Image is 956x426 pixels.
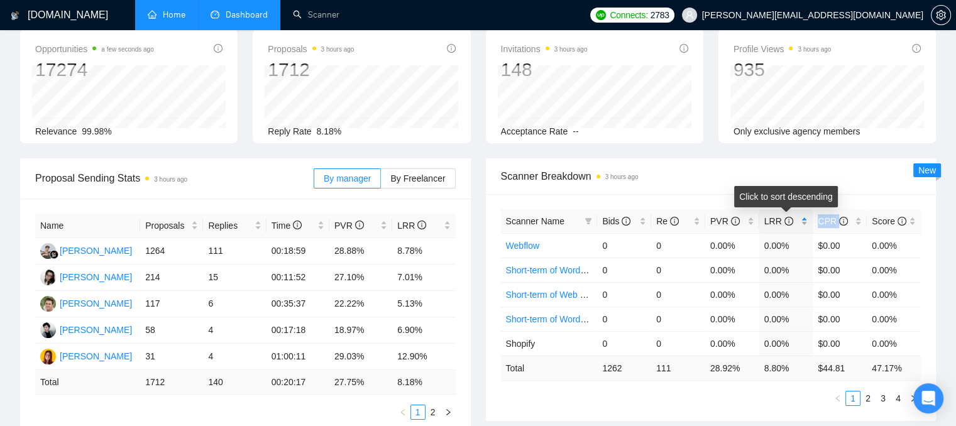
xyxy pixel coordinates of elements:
li: 3 [876,391,891,406]
td: 0 [597,307,651,331]
td: 214 [140,265,203,291]
button: left [830,391,845,406]
td: 0.00% [759,258,813,282]
td: 0.00% [867,307,921,331]
td: 0 [597,258,651,282]
span: LRR [764,216,793,226]
span: Scanner Name [506,216,564,226]
img: logo [11,6,19,26]
td: $ 44.81 [813,356,867,380]
span: Re [656,216,679,226]
div: 935 [733,58,832,82]
td: 15 [203,265,266,291]
td: $0.00 [813,233,867,258]
a: 2 [861,391,875,405]
td: $0.00 [813,282,867,307]
li: 1 [845,391,860,406]
span: info-circle [355,221,364,229]
td: 4 [203,317,266,344]
li: 2 [860,391,876,406]
a: 3 [876,391,890,405]
td: 0 [651,307,705,331]
td: 31 [140,344,203,370]
li: 2 [426,405,441,420]
a: Short-term of WordPress [GEOGRAPHIC_DATA] [506,314,697,324]
td: 0.00% [705,331,759,356]
td: 18.97% [329,317,392,344]
a: RF[PERSON_NAME] [40,245,132,255]
time: a few seconds ago [101,46,153,53]
div: 1712 [268,58,354,82]
span: Scanner Breakdown [501,168,921,184]
span: filter [582,212,595,231]
button: left [395,405,410,420]
td: 0.00% [705,307,759,331]
span: info-circle [731,217,740,226]
span: Replies [208,219,251,232]
span: right [909,395,917,402]
td: 1264 [140,238,203,265]
span: Proposal Sending Stats [35,170,314,186]
td: 8.80 % [759,356,813,380]
span: -- [573,126,578,136]
span: info-circle [417,221,426,229]
td: 140 [203,370,266,395]
td: 111 [203,238,266,265]
span: Time [272,221,302,231]
span: Connects: [610,8,647,22]
span: PVR [334,221,364,231]
td: 111 [651,356,705,380]
td: 00:20:17 [266,370,329,395]
span: 99.98% [82,126,111,136]
td: $0.00 [813,307,867,331]
time: 3 hours ago [321,46,354,53]
td: 8.78% [392,238,455,265]
span: Proposals [145,219,189,232]
td: 27.75 % [329,370,392,395]
td: 0.00% [867,258,921,282]
span: Profile Views [733,41,832,57]
button: right [906,391,921,406]
span: filter [585,217,592,225]
td: 0.00% [867,233,921,258]
span: Opportunities [35,41,154,57]
span: 8.18% [317,126,342,136]
span: info-circle [293,221,302,229]
td: 6 [203,291,266,317]
li: 4 [891,391,906,406]
td: 0 [597,233,651,258]
td: Total [501,356,598,380]
span: 2783 [651,8,669,22]
div: [PERSON_NAME] [60,323,132,337]
span: By Freelancer [390,173,445,183]
td: 0.00% [759,233,813,258]
td: 1712 [140,370,203,395]
th: Name [35,214,140,238]
a: homeHome [148,9,185,20]
a: OK[PERSON_NAME] [40,324,132,334]
td: 5.13% [392,291,455,317]
img: MF [40,296,56,312]
td: 00:17:18 [266,317,329,344]
td: 6.90% [392,317,455,344]
span: Proposals [268,41,354,57]
div: 148 [501,58,588,82]
td: 0.00% [759,331,813,356]
img: OK [40,322,56,338]
span: Relevance [35,126,77,136]
span: info-circle [898,217,906,226]
img: AK [40,349,56,364]
span: PVR [710,216,740,226]
th: Proposals [140,214,203,238]
td: 0.00% [705,282,759,307]
td: 12.90% [392,344,455,370]
td: 01:00:11 [266,344,329,370]
li: Previous Page [395,405,410,420]
td: 0.00% [705,258,759,282]
div: [PERSON_NAME] [60,244,132,258]
td: 47.17 % [867,356,921,380]
td: 4 [203,344,266,370]
span: Shopify [506,339,536,349]
img: gigradar-bm.png [50,250,58,259]
td: 28.88% [329,238,392,265]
